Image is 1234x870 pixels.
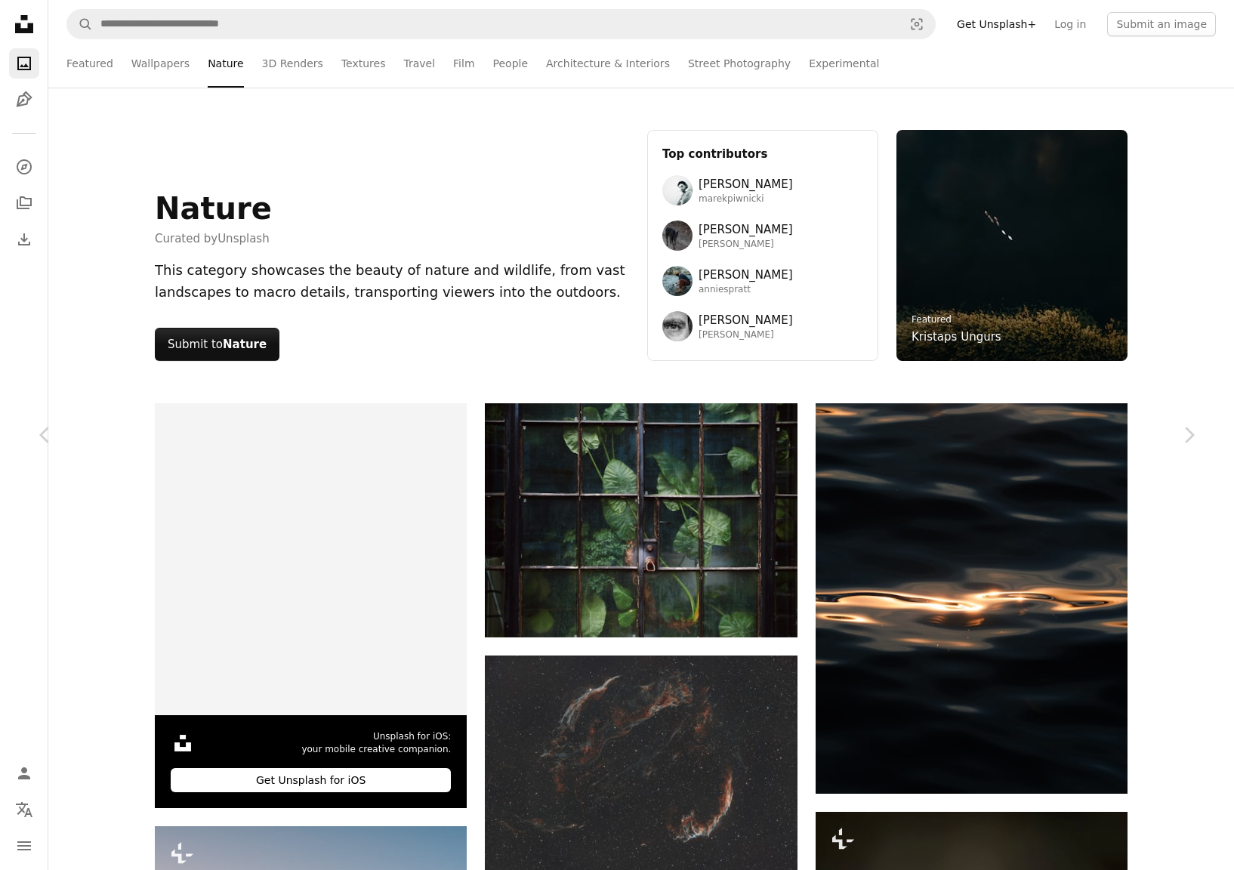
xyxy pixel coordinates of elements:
[403,39,435,88] a: Travel
[912,314,952,325] a: Featured
[816,403,1128,794] img: Sunlight reflects on dark rippling water
[699,175,793,193] span: [PERSON_NAME]
[66,39,113,88] a: Featured
[223,338,267,351] strong: Nature
[912,328,1001,346] a: Kristaps Ungurs
[699,284,793,296] span: anniespratt
[9,152,39,182] a: Explore
[699,221,793,239] span: [PERSON_NAME]
[1107,12,1216,36] button: Submit an image
[662,266,863,296] a: Avatar of user Annie Spratt[PERSON_NAME]anniespratt
[662,221,863,251] a: Avatar of user Wolfgang Hasselmann[PERSON_NAME][PERSON_NAME]
[155,260,629,304] div: This category showcases the beauty of nature and wildlife, from vast landscapes to macro details,...
[9,85,39,115] a: Illustrations
[155,328,279,361] button: Submit toNature
[699,329,793,341] span: [PERSON_NAME]
[662,266,693,296] img: Avatar of user Annie Spratt
[699,311,793,329] span: [PERSON_NAME]
[546,39,670,88] a: Architecture & Interiors
[9,831,39,861] button: Menu
[485,514,797,527] a: Lush green plants seen through a weathered glass door.
[9,48,39,79] a: Photos
[899,10,935,39] button: Visual search
[662,175,693,205] img: Avatar of user Marek Piwnicki
[301,730,451,756] span: Unsplash for iOS: your mobile creative companion.
[155,190,272,227] h1: Nature
[131,39,190,88] a: Wallpapers
[9,188,39,218] a: Collections
[948,12,1045,36] a: Get Unsplash+
[453,39,474,88] a: Film
[9,224,39,255] a: Download History
[171,768,451,792] div: Get Unsplash for iOS
[493,39,529,88] a: People
[809,39,879,88] a: Experimental
[662,311,863,341] a: Avatar of user Francesco Ungaro[PERSON_NAME][PERSON_NAME]
[662,175,863,205] a: Avatar of user Marek Piwnicki[PERSON_NAME]marekpiwnicki
[155,230,272,248] span: Curated by
[155,403,467,808] a: Unsplash for iOS:your mobile creative companion.Get Unsplash for iOS
[262,39,323,88] a: 3D Renders
[485,403,797,637] img: Lush green plants seen through a weathered glass door.
[171,731,195,755] img: file-1631306537910-2580a29a3cfcimage
[485,764,797,777] a: Cosmic nebula with glowing red and white gases.
[66,9,936,39] form: Find visuals sitewide
[341,39,386,88] a: Textures
[662,145,863,163] h3: Top contributors
[816,591,1128,605] a: Sunlight reflects on dark rippling water
[662,221,693,251] img: Avatar of user Wolfgang Hasselmann
[1143,362,1234,507] a: Next
[662,311,693,341] img: Avatar of user Francesco Ungaro
[699,266,793,284] span: [PERSON_NAME]
[1045,12,1095,36] a: Log in
[9,758,39,788] a: Log in / Sign up
[217,232,270,245] a: Unsplash
[9,794,39,825] button: Language
[699,193,793,205] span: marekpiwnicki
[67,10,93,39] button: Search Unsplash
[688,39,791,88] a: Street Photography
[699,239,793,251] span: [PERSON_NAME]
